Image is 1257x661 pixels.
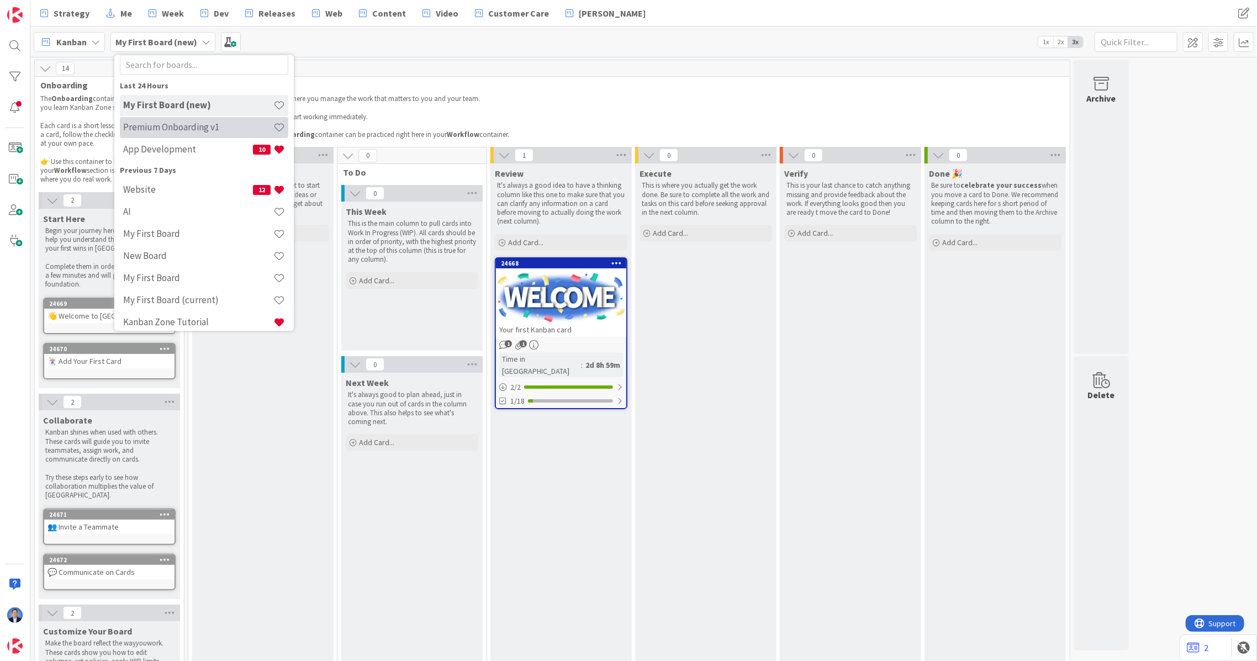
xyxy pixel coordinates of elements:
[44,309,175,323] div: 👋 Welcome to [GEOGRAPHIC_DATA]
[1088,388,1115,401] div: Delete
[436,7,458,20] span: Video
[49,556,175,564] div: 24672
[358,149,377,162] span: 0
[804,149,823,162] span: 0
[305,3,349,23] a: Web
[44,555,175,565] div: 24672
[44,565,175,579] div: 💬 Communicate on Cards
[44,555,175,579] div: 24672💬 Communicate on Cards
[653,228,688,238] span: Add Card...
[43,415,92,426] span: Collaborate
[123,100,273,111] h4: My First Board (new)
[40,80,170,91] span: Onboarding
[258,7,295,20] span: Releases
[942,237,978,247] span: Add Card...
[45,428,173,464] p: Kanban shines when used with others. These cards will guide you to invite teammates, assign work,...
[123,229,273,240] h4: My First Board
[1087,92,1116,105] div: Archive
[253,145,271,155] span: 10
[7,7,23,23] img: Visit kanbanzone.com
[56,35,87,49] span: Kanban
[7,638,23,654] img: avatar
[45,473,173,500] p: Try these steps early to see how collaboration multiplies the value of [GEOGRAPHIC_DATA].
[325,7,342,20] span: Web
[44,510,175,520] div: 24671
[496,380,626,394] div: 2/2
[49,345,175,353] div: 24670
[45,226,173,253] p: Begin your journey here. These cards will help you understand the basics and get your first wins ...
[929,168,963,179] span: Done 🎉
[43,626,132,637] span: Customize Your Board
[359,437,394,447] span: Add Card...
[1187,641,1208,654] a: 2
[56,62,75,75] span: 14
[497,181,625,226] p: It's always a good idea to have a thinking column like this one to make sure that you can clarify...
[273,130,315,139] strong: Onboarding
[115,36,197,47] b: My First Board (new)
[123,317,273,328] h4: Kanban Zone Tutorial
[510,395,525,407] span: 1/18
[7,607,23,623] img: DP
[44,344,175,368] div: 24670🃏 Add Your First Card
[123,184,253,195] h4: Website
[40,94,171,113] p: The container is here to help you learn Kanban Zone step by step.
[372,7,406,20] span: Content
[123,207,273,218] h4: AI
[642,181,770,217] p: This is where you actually get the work done. Be sure to complete all the work and tasks on this ...
[120,7,132,20] span: Me
[99,3,139,23] a: Me
[45,262,173,289] p: Complete them in order — they’ll only take a few minutes and will give you a strong foundation.
[352,3,413,23] a: Content
[659,149,678,162] span: 0
[348,219,476,264] p: This is the main column to pull cards into Work In Progress (WIP). All cards should be in order o...
[510,382,521,393] span: 2 / 2
[51,94,93,103] strong: Onboarding
[54,166,87,175] strong: Workflow
[194,80,1056,91] span: Starter Board
[44,299,175,309] div: 24669
[43,213,85,224] span: Start Here
[520,340,527,347] span: 1
[120,80,288,92] div: Last 24 Hours
[346,377,389,388] span: Next Week
[579,7,646,20] span: [PERSON_NAME]
[63,606,82,620] span: 2
[49,511,175,519] div: 24671
[44,510,175,534] div: 24671👥 Invite a Teammate
[54,7,89,20] span: Strategy
[949,149,968,162] span: 0
[194,130,1053,139] p: Everything you learn in the container can be practiced right here in your container.
[34,3,96,23] a: Strategy
[1038,36,1053,47] span: 1x
[136,638,147,648] em: you
[123,273,273,284] h4: My First Board
[797,228,833,238] span: Add Card...
[359,276,394,285] span: Add Card...
[120,165,288,176] div: Previous 7 Days
[44,299,175,323] div: 24669👋 Welcome to [GEOGRAPHIC_DATA]
[162,7,184,20] span: Week
[44,520,175,534] div: 👥 Invite a Teammate
[194,3,235,23] a: Dev
[366,358,384,371] span: 0
[366,187,384,200] span: 0
[120,55,288,75] input: Search for boards...
[931,181,1059,226] p: Be sure to when you move a card to Done. We recommend keeping cards here for s short period of ti...
[63,194,82,207] span: 2
[348,390,476,426] p: It's always good to plan ahead, just in case you run out of cards in the column above. This also ...
[123,144,253,155] h4: App Development
[123,295,273,306] h4: My First Board (current)
[515,149,534,162] span: 1
[495,168,524,179] span: Review
[960,181,1042,190] strong: celebrate your success
[447,130,479,139] strong: Workflow
[559,3,652,23] a: [PERSON_NAME]
[63,395,82,409] span: 2
[123,122,273,133] h4: Premium Onboarding v1
[346,206,387,217] span: This Week
[581,359,583,371] span: :
[501,260,626,267] div: 24668
[23,2,50,15] span: Support
[49,300,175,308] div: 24669
[583,359,623,371] div: 2d 8h 59m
